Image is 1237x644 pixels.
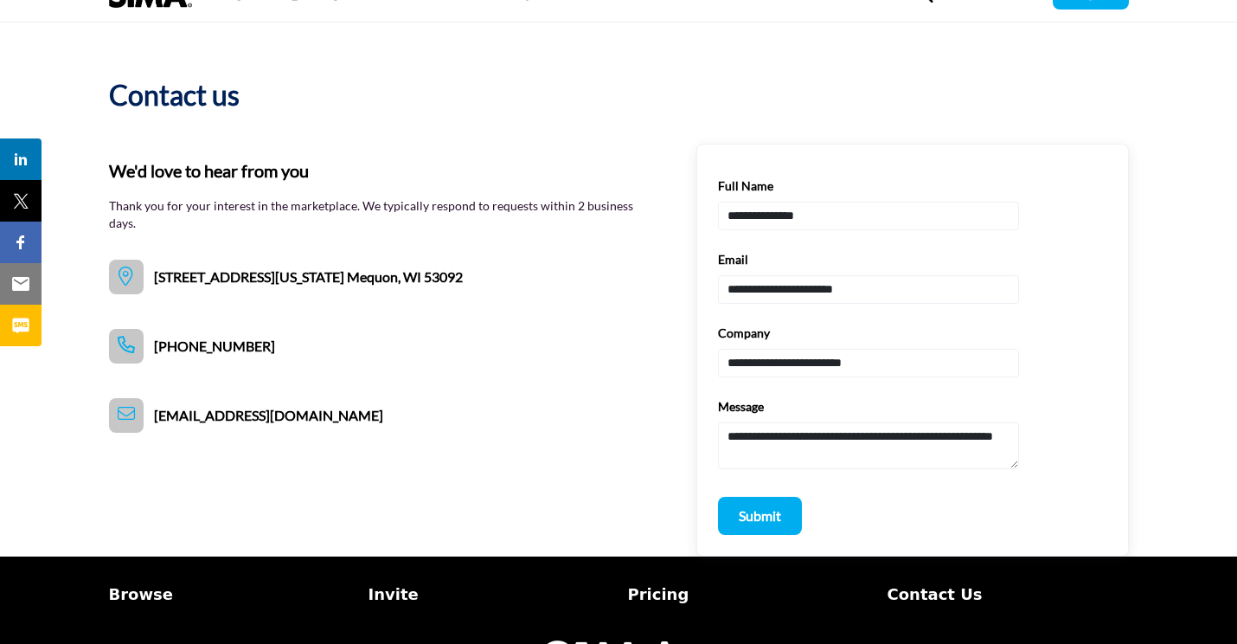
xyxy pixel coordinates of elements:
label: Company [718,325,770,342]
span: [STREET_ADDRESS][US_STATE] Mequon, WI 53092 [154,267,463,287]
p: Thank you for your interest in the marketplace. We typically respond to requests within 2 busines... [109,197,662,231]
p: Submit [739,506,781,526]
a: Pricing [628,583,869,606]
button: Submit [718,497,802,535]
span: [EMAIL_ADDRESS][DOMAIN_NAME] [154,405,383,426]
h2: Contact us [109,74,240,116]
label: Full Name [718,177,773,195]
a: Invite [369,583,610,606]
label: Email [718,251,748,268]
span: [PHONE_NUMBER] [154,336,275,357]
label: Message [718,398,764,415]
a: Contact Us [888,583,1129,606]
b: We'd love to hear from you [109,158,309,184]
a: Browse [109,583,350,606]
